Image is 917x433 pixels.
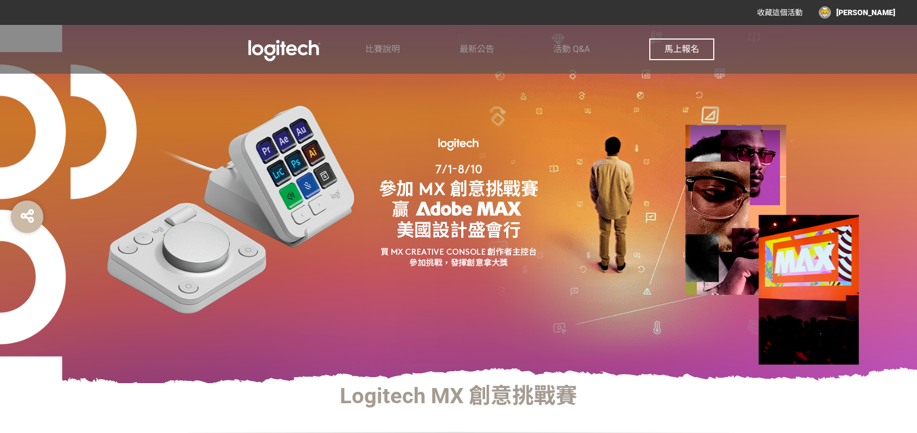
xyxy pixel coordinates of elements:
[553,44,590,54] span: 活動 Q&A
[365,44,400,54] span: 比賽說明
[203,36,365,63] img: Logitech MX 創意挑戰賽
[553,25,590,74] a: 活動 Q&A
[757,8,803,17] span: 收藏這個活動
[664,44,699,54] span: 馬上報名
[365,25,400,74] a: 比賽說明
[323,136,594,272] img: Logitech MX 創意挑戰賽
[649,38,714,60] button: 馬上報名
[460,25,494,74] a: 最新公告
[460,44,494,54] span: 最新公告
